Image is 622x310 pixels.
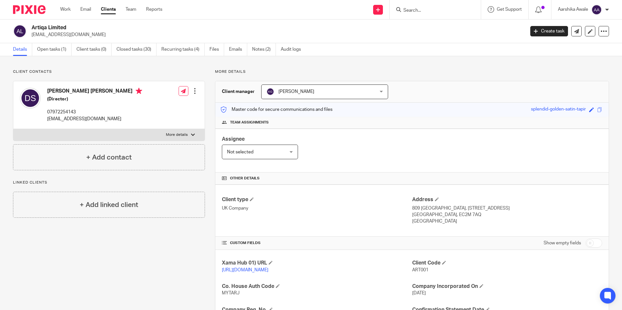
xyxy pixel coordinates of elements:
span: [DATE] [412,291,426,295]
a: Clients [101,6,116,13]
h4: Client Code [412,260,602,266]
a: [URL][DOMAIN_NAME] [222,268,268,272]
a: Team [126,6,136,13]
a: Reports [146,6,162,13]
a: Files [210,43,224,56]
input: Search [403,8,461,14]
h4: Co. House Auth Code [222,283,412,290]
p: More details [166,132,188,137]
img: Pixie [13,5,46,14]
span: Assignee [222,136,245,142]
p: 809 [GEOGRAPHIC_DATA], [STREET_ADDRESS] [412,205,602,212]
span: Not selected [227,150,253,154]
a: Create task [530,26,568,36]
p: 07972254143 [47,109,142,115]
h4: + Add linked client [80,200,138,210]
a: Details [13,43,32,56]
span: [PERSON_NAME] [278,89,314,94]
h3: Client manager [222,88,255,95]
img: svg%3E [13,24,27,38]
h4: CUSTOM FIELDS [222,240,412,246]
img: svg%3E [20,88,41,109]
p: Linked clients [13,180,205,185]
span: ART001 [412,268,428,272]
p: Client contacts [13,69,205,74]
a: Work [60,6,71,13]
p: [GEOGRAPHIC_DATA], EC2M 7AQ [412,212,602,218]
a: Recurring tasks (4) [161,43,205,56]
p: [EMAIL_ADDRESS][DOMAIN_NAME] [32,32,521,38]
a: Emails [229,43,247,56]
h4: Xama Hub 01) URL [222,260,412,266]
h5: (Director) [47,96,142,102]
div: splendid-golden-satin-tapir [531,106,586,113]
a: Audit logs [281,43,306,56]
label: Show empty fields [544,240,581,246]
p: UK Company [222,205,412,212]
p: [EMAIL_ADDRESS][DOMAIN_NAME] [47,116,142,122]
img: svg%3E [266,88,274,96]
a: Client tasks (0) [76,43,112,56]
span: Team assignments [230,120,269,125]
a: Closed tasks (30) [116,43,156,56]
h4: + Add contact [86,152,132,162]
h4: Address [412,196,602,203]
span: MYTARJ [222,291,239,295]
h2: Artiqa Limited [32,24,423,31]
a: Notes (2) [252,43,276,56]
p: More details [215,69,609,74]
img: svg%3E [591,5,602,15]
span: Other details [230,176,260,181]
p: [GEOGRAPHIC_DATA] [412,218,602,225]
p: Aarshika Awale [558,6,588,13]
a: Email [80,6,91,13]
h4: Company Incorporated On [412,283,602,290]
i: Primary [136,88,142,94]
h4: [PERSON_NAME] [PERSON_NAME] [47,88,142,96]
p: Master code for secure communications and files [220,106,332,113]
h4: Client type [222,196,412,203]
span: Get Support [497,7,522,12]
a: Open tasks (1) [37,43,72,56]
